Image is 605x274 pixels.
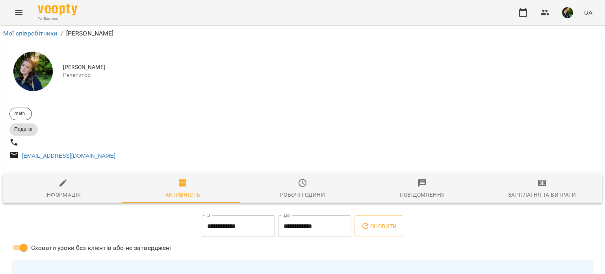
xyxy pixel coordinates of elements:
span: For Business [38,16,77,21]
img: 8d1dcb6868e5a1856202e452063752e6.jpg [562,7,573,18]
nav: breadcrumb [3,29,602,38]
p: [PERSON_NAME] [66,29,114,38]
div: Повідомлення [400,190,445,199]
span: Сховати уроки без клієнтів або не затверджені [31,243,171,253]
button: UA [581,5,596,20]
div: Інформація [45,190,81,199]
p: math [15,110,25,117]
button: Оновити [354,215,403,237]
span: [PERSON_NAME] [63,63,596,71]
img: Білик Дарина Олегівна [13,52,53,91]
div: Робочі години [280,190,325,199]
li: / [61,29,63,38]
div: Зарплатня та Витрати [508,190,576,199]
a: [EMAIL_ADDRESS][DOMAIN_NAME] [22,153,115,159]
a: Мої співробітники [3,30,58,37]
img: Voopty Logo [38,4,77,15]
div: Активність [165,190,200,199]
span: Репетитор [63,71,596,79]
span: Педагог [9,126,38,133]
button: Menu [9,3,28,22]
span: UA [584,8,592,17]
span: Оновити [361,222,397,231]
